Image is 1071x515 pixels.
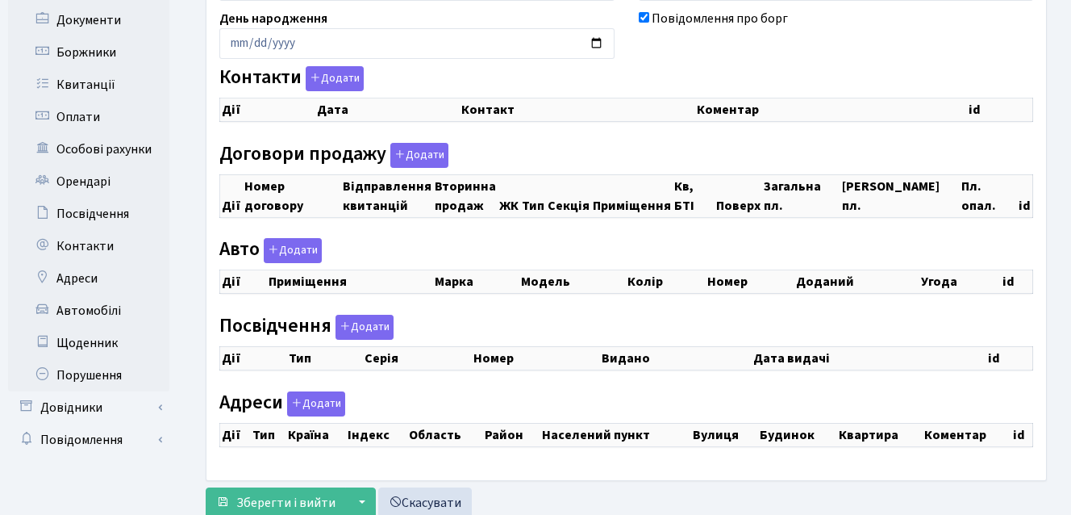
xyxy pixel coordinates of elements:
th: Видано [600,346,752,370]
button: Адреси [287,391,345,417]
th: id [967,98,1032,122]
th: Марка [433,270,519,294]
th: Кв, БТІ [673,174,715,217]
button: Договори продажу [390,143,448,168]
th: id [1011,423,1033,446]
label: Договори продажу [219,143,448,168]
a: Додати [283,388,345,417]
label: Повідомлення про борг [652,9,788,28]
th: Секція [546,174,591,217]
th: Дата видачі [752,346,986,370]
a: Повідомлення [8,424,169,456]
a: Додати [302,64,364,92]
th: Тип [251,423,285,446]
a: Посвідчення [8,198,169,230]
th: Район [483,423,540,446]
th: Модель [519,270,627,294]
a: Контакти [8,230,169,262]
th: Країна [286,423,347,446]
th: Дата [315,98,460,122]
th: Номер [472,346,600,370]
th: id [1017,174,1033,217]
th: Відправлення квитанцій [341,174,433,217]
th: Поверх [715,174,762,217]
th: Угода [919,270,1000,294]
th: Приміщення [591,174,673,217]
th: Колір [626,270,705,294]
a: Додати [386,140,448,168]
th: Номер [706,270,794,294]
th: Індекс [346,423,407,446]
a: Квитанції [8,69,169,101]
th: ЖК [498,174,520,217]
label: Контакти [219,66,364,91]
button: Контакти [306,66,364,91]
label: Авто [219,238,322,263]
th: Загальна пл. [762,174,841,217]
label: День народження [219,9,327,28]
label: Посвідчення [219,315,394,340]
button: Посвідчення [335,315,394,340]
th: Коментар [695,98,967,122]
a: Документи [8,4,169,36]
th: Приміщення [267,270,434,294]
th: Дії [220,270,267,294]
th: Пл. опал. [960,174,1017,217]
th: Доданий [794,270,919,294]
a: Порушення [8,359,169,391]
th: Дії [220,98,316,122]
th: Дії [220,423,252,446]
th: Будинок [758,423,837,446]
span: Зберегти і вийти [236,494,335,512]
a: Адреси [8,262,169,295]
a: Боржники [8,36,169,69]
th: Вторинна продаж [433,174,498,217]
a: Довідники [8,391,169,424]
th: id [986,346,1032,370]
th: Населений пункт [540,423,691,446]
a: Автомобілі [8,295,169,327]
th: Область [407,423,483,446]
a: Орендарі [8,165,169,198]
a: Оплати [8,101,169,133]
th: id [1001,270,1033,294]
a: Особові рахунки [8,133,169,165]
th: Дії [220,346,288,370]
th: Тип [520,174,546,217]
th: Вулиця [691,423,758,446]
th: Контакт [460,98,695,122]
a: Щоденник [8,327,169,359]
th: Серія [363,346,472,370]
th: Номер договору [243,174,341,217]
a: Додати [260,236,322,264]
th: Квартира [837,423,923,446]
th: Дії [220,174,244,217]
label: Адреси [219,391,345,417]
th: [PERSON_NAME] пл. [840,174,960,217]
th: Коментар [923,423,1011,446]
a: Додати [331,312,394,340]
th: Тип [287,346,363,370]
button: Авто [264,238,322,263]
